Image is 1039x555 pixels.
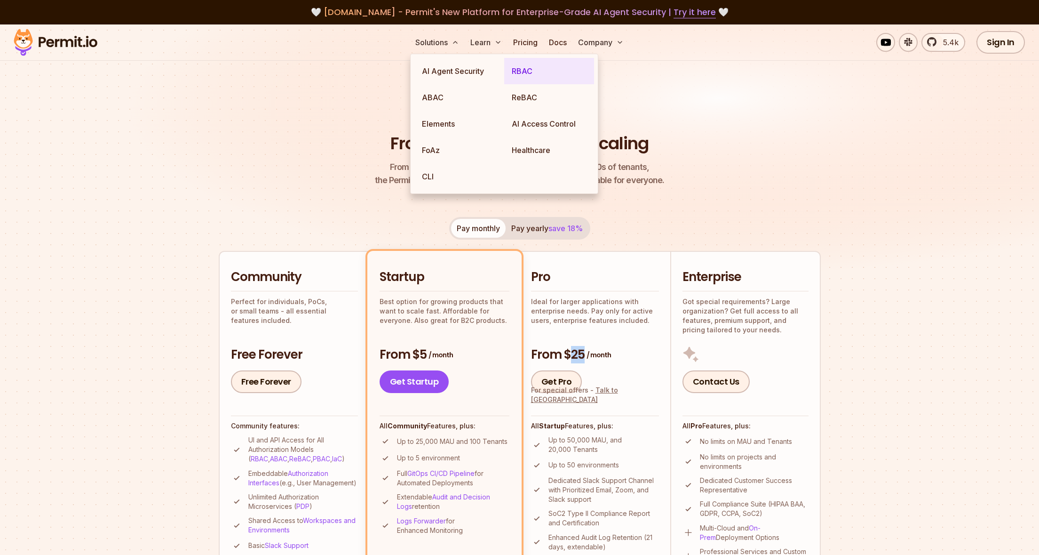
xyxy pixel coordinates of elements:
a: Free Forever [231,370,301,393]
a: FoAz [414,137,504,163]
p: Dedicated Slack Support Channel with Prioritized Email, Zoom, and Slack support [548,476,659,504]
p: UI and API Access for All Authorization Models ( , , , , ) [248,435,358,464]
p: the Permit pricing model is simple, transparent, and affordable for everyone. [375,161,665,187]
button: Pay yearlysave 18% [506,219,588,238]
a: PBAC [313,455,330,463]
a: Sign In [976,31,1025,54]
a: CLI [414,163,504,190]
p: Multi-Cloud and Deployment Options [700,523,809,542]
a: PDP [296,502,309,510]
p: Dedicated Customer Success Representative [700,476,809,495]
p: Extendable retention [397,492,509,511]
a: RBAC [504,58,594,84]
p: Embeddable (e.g., User Management) [248,469,358,488]
a: Docs [545,33,571,52]
button: Solutions [412,33,463,52]
h4: Community features: [231,421,358,431]
img: Permit logo [9,26,102,58]
a: 5.4k [921,33,965,52]
div: 🤍 🤍 [23,6,1016,19]
a: Logs Forwarder [397,517,446,525]
h4: All Features, plus: [531,421,659,431]
a: Get Startup [380,370,449,393]
h2: Startup [380,269,509,286]
a: Slack Support [265,541,309,549]
a: ABAC [270,455,287,463]
a: IaC [332,455,342,463]
a: GitOps CI/CD Pipeline [407,469,475,477]
h4: All Features, plus: [380,421,509,431]
a: Healthcare [504,137,594,163]
p: Up to 25,000 MAU and 100 Tenants [397,437,508,446]
a: RBAC [251,455,268,463]
h3: Free Forever [231,346,358,363]
a: Contact Us [682,370,750,393]
span: save 18% [548,224,583,233]
h2: Pro [531,269,659,286]
p: Basic [248,541,309,550]
a: ReBAC [289,455,311,463]
p: Unlimited Authorization Microservices ( ) [248,492,358,511]
p: Got special requirements? Large organization? Get full access to all features, premium support, a... [682,297,809,335]
strong: Pro [690,422,702,430]
span: [DOMAIN_NAME] - Permit's New Platform for Enterprise-Grade AI Agent Security | [324,6,716,18]
div: For special offers - [531,386,659,404]
a: Elements [414,111,504,137]
span: From a startup with 100 users to an enterprise with 1000s of tenants, [375,161,665,174]
strong: Startup [539,422,565,430]
p: for Enhanced Monitoring [397,516,509,535]
a: Audit and Decision Logs [397,493,490,510]
p: No limits on MAU and Tenants [700,437,792,446]
p: Full Compliance Suite (HIPAA BAA, GDPR, CCPA, SoC2) [700,499,809,518]
p: Up to 50,000 MAU, and 20,000 Tenants [548,435,659,454]
button: Learn [467,33,506,52]
p: Ideal for larger applications with enterprise needs. Pay only for active users, enterprise featur... [531,297,659,325]
p: Perfect for individuals, PoCs, or small teams - all essential features included. [231,297,358,325]
a: AI Access Control [504,111,594,137]
p: Shared Access to [248,516,358,535]
strong: Community [388,422,427,430]
span: / month [428,350,453,360]
span: 5.4k [937,37,959,48]
a: On-Prem [700,524,761,541]
h1: From Free to Predictable Scaling [390,132,649,155]
a: Try it here [674,6,716,18]
a: AI Agent Security [414,58,504,84]
p: Enhanced Audit Log Retention (21 days, extendable) [548,533,659,552]
a: ABAC [414,84,504,111]
p: No limits on projects and environments [700,452,809,471]
a: Pricing [509,33,541,52]
button: Company [574,33,627,52]
p: Full for Automated Deployments [397,469,509,488]
p: Best option for growing products that want to scale fast. Affordable for everyone. Also great for... [380,297,509,325]
h2: Community [231,269,358,286]
p: Up to 5 environment [397,453,460,463]
a: Get Pro [531,370,582,393]
a: ReBAC [504,84,594,111]
h3: From $5 [380,346,509,363]
p: SoC2 Type II Compliance Report and Certification [548,509,659,528]
h3: From $25 [531,346,659,363]
span: / month [587,350,611,360]
a: Authorization Interfaces [248,469,328,487]
h4: All Features, plus: [682,421,809,431]
p: Up to 50 environments [548,460,619,470]
h2: Enterprise [682,269,809,286]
